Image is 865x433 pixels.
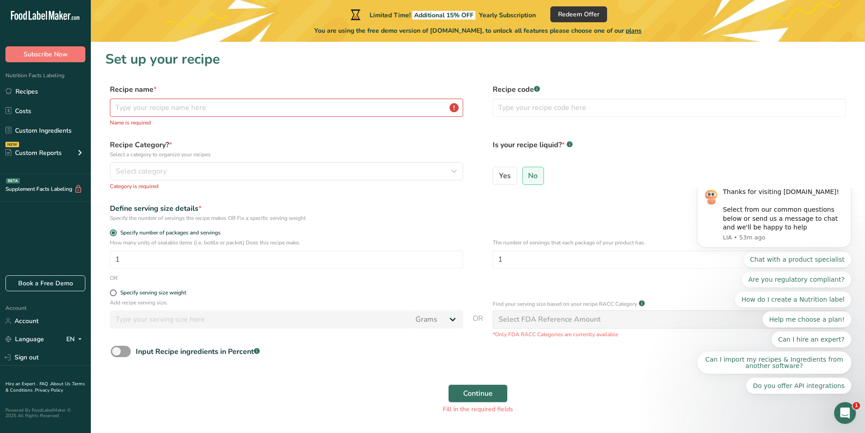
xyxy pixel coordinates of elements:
[79,123,168,139] button: Quick reply: Help me choose a plan!
[14,63,168,206] div: Quick reply options
[50,381,72,387] a: About Us .
[528,171,538,180] span: No
[558,10,599,19] span: Redeem Offer
[88,143,168,159] button: Quick reply: Can I hire an expert?
[412,11,475,20] span: Additional 15% OFF
[110,84,463,95] label: Recipe name
[40,45,161,54] p: Message from LIA, sent 53m ago
[499,171,511,180] span: Yes
[110,203,463,214] div: Define serving size details
[5,408,85,418] div: Powered By FoodLabelMaker © 2025 All Rights Reserved
[493,84,846,95] label: Recipe code
[14,163,168,186] button: Quick reply: Can I import my recipes & Ingredients from another software?
[493,300,637,308] p: Find your serving size based on your recipe RACC Category
[117,229,221,236] span: Specify number of packages and servings
[5,275,85,291] a: Book a Free Demo
[5,381,85,393] a: Terms & Conditions .
[499,314,601,325] div: Select FDA Reference Amount
[5,381,38,387] a: Hire an Expert .
[683,188,865,408] iframe: Intercom notifications message
[448,384,508,403] button: Continue
[35,387,63,393] a: Privacy Policy
[110,99,463,117] input: Type your recipe name here
[60,63,168,80] button: Quick reply: Chat with a product specialist
[493,139,846,163] label: Is your recipe liquid?
[6,178,20,184] div: BETA
[63,189,168,206] button: Quick reply: Do you offer API integrations
[5,331,44,347] a: Language
[5,148,62,158] div: Custom Reports
[626,26,642,35] span: plans
[105,49,850,70] h1: Set up your recipe
[110,310,410,328] input: Type your serving size here
[834,402,856,424] iframe: Intercom live chat
[550,6,607,22] button: Redeem Offer
[120,289,186,296] div: Specify serving size weight
[111,404,845,414] div: Fill in the required fields
[463,388,493,399] span: Continue
[493,99,846,117] input: Type your recipe code here
[24,50,68,59] span: Subscribe Now
[473,313,483,338] span: OR
[20,2,35,16] img: Profile image for LIA
[110,274,118,282] div: OR
[110,119,463,127] p: Name is required
[493,330,846,338] p: *Only FDA RACC Categories are currently available
[493,239,846,247] p: The number of servings that each package of your product has.
[66,334,85,345] div: EN
[110,239,463,247] p: How many units of sealable items (i.e. bottle or packet) Does this recipe make.
[853,402,860,409] span: 1
[58,83,168,100] button: Quick reply: Are you regulatory compliant?
[110,214,463,222] div: Specify the number of servings the recipe makes OR Fix a specific serving weight
[110,299,463,307] p: Add recipe serving size.
[5,142,19,147] div: NEW
[314,26,642,35] span: You are using the free demo version of [DOMAIN_NAME], to unlock all features please choose one of...
[51,103,168,119] button: Quick reply: How do I create a Nutrition label
[136,346,260,357] div: Input Recipe ingredients in Percent
[40,381,50,387] a: FAQ .
[110,182,463,190] p: Category is required
[110,150,463,159] p: Select a category to organize your recipes
[349,9,536,20] div: Limited Time!
[5,46,85,62] button: Subscribe Now
[110,162,463,180] button: Select category
[116,166,167,177] span: Select category
[479,11,536,20] span: Yearly Subscription
[110,139,463,159] label: Recipe Category?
